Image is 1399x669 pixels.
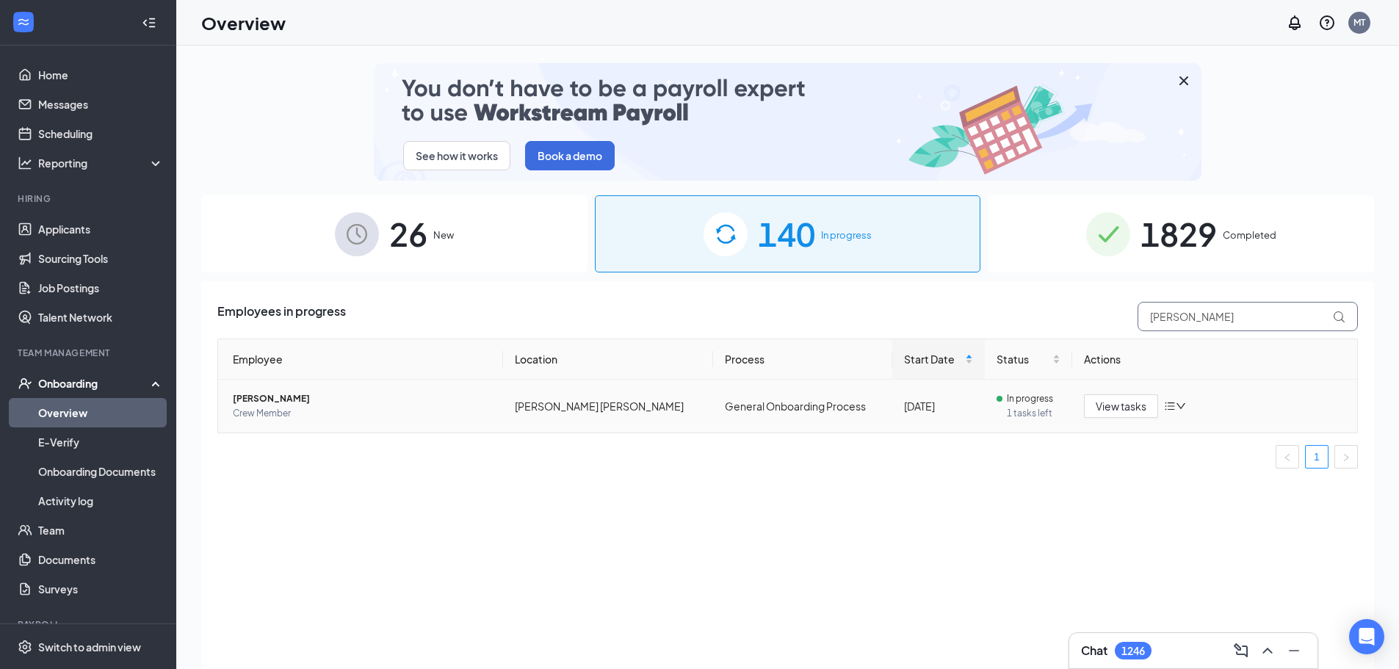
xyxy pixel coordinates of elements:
[18,640,32,654] svg: Settings
[904,398,974,414] div: [DATE]
[1223,228,1276,242] span: Completed
[1276,445,1299,469] button: left
[1282,639,1306,662] button: Minimize
[233,391,491,406] span: [PERSON_NAME]
[1232,642,1250,659] svg: ComposeMessage
[142,15,156,30] svg: Collapse
[38,574,164,604] a: Surveys
[38,273,164,303] a: Job Postings
[997,351,1049,367] span: Status
[1140,209,1217,259] span: 1829
[38,90,164,119] a: Messages
[38,214,164,244] a: Applicants
[38,244,164,273] a: Sourcing Tools
[758,209,815,259] span: 140
[18,618,161,631] div: Payroll
[1334,445,1358,469] button: right
[1096,398,1146,414] span: View tasks
[1283,453,1292,462] span: left
[1138,302,1358,331] input: Search by Name, Job Posting, or Process
[1164,400,1176,412] span: bars
[16,15,31,29] svg: WorkstreamLogo
[713,380,892,433] td: General Onboarding Process
[713,339,892,380] th: Process
[38,60,164,90] a: Home
[433,228,454,242] span: New
[38,545,164,574] a: Documents
[525,141,615,170] button: Book a demo
[1334,445,1358,469] li: Next Page
[985,339,1072,380] th: Status
[1353,16,1365,29] div: MT
[38,398,164,427] a: Overview
[1318,14,1336,32] svg: QuestionInfo
[1081,643,1107,659] h3: Chat
[38,427,164,457] a: E-Verify
[821,228,872,242] span: In progress
[1349,619,1384,654] div: Open Intercom Messenger
[38,457,164,486] a: Onboarding Documents
[1285,642,1303,659] svg: Minimize
[38,156,165,170] div: Reporting
[217,302,346,331] span: Employees in progress
[904,351,963,367] span: Start Date
[18,192,161,205] div: Hiring
[18,156,32,170] svg: Analysis
[38,119,164,148] a: Scheduling
[1176,401,1186,411] span: down
[218,339,503,380] th: Employee
[403,141,510,170] button: See how it works
[1286,14,1304,32] svg: Notifications
[233,406,491,421] span: Crew Member
[503,380,713,433] td: [PERSON_NAME] [PERSON_NAME]
[38,516,164,545] a: Team
[503,339,713,380] th: Location
[1007,391,1053,406] span: In progress
[1259,642,1276,659] svg: ChevronUp
[201,10,286,35] h1: Overview
[1007,406,1060,421] span: 1 tasks left
[1256,639,1279,662] button: ChevronUp
[374,63,1201,181] img: payroll-small.gif
[1342,453,1351,462] span: right
[18,376,32,391] svg: UserCheck
[1175,72,1193,90] svg: Cross
[38,640,141,654] div: Switch to admin view
[38,303,164,332] a: Talent Network
[1229,639,1253,662] button: ComposeMessage
[1305,445,1328,469] li: 1
[1072,339,1357,380] th: Actions
[389,209,427,259] span: 26
[1306,446,1328,468] a: 1
[1121,645,1145,657] div: 1246
[1084,394,1158,418] button: View tasks
[38,376,151,391] div: Onboarding
[1276,445,1299,469] li: Previous Page
[18,347,161,359] div: Team Management
[38,486,164,516] a: Activity log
